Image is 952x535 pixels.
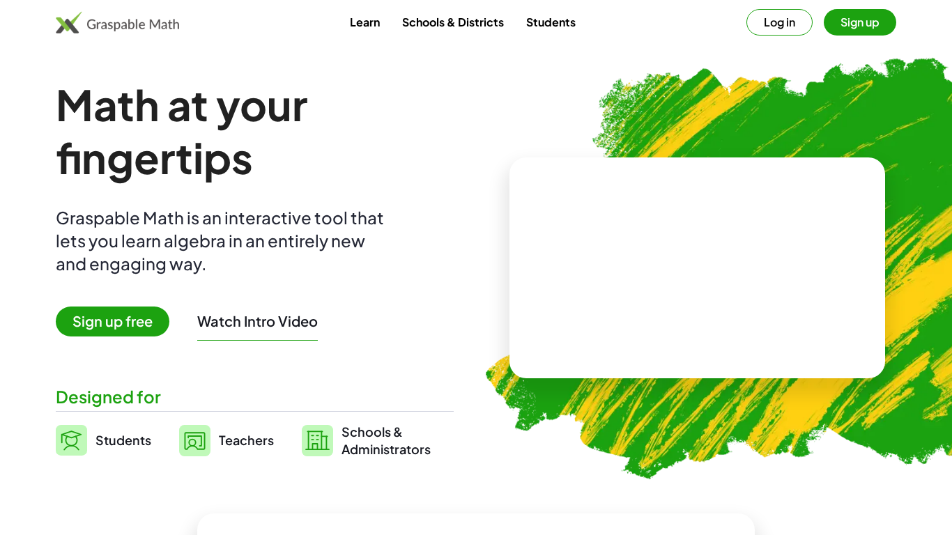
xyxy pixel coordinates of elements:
a: Students [56,423,151,458]
img: svg%3e [56,425,87,456]
h1: Math at your fingertips [56,78,454,184]
div: Designed for [56,385,454,408]
button: Sign up [824,9,896,36]
span: Sign up free [56,307,169,336]
span: Students [95,432,151,448]
a: Schools &Administrators [302,423,431,458]
a: Students [515,9,587,35]
img: svg%3e [302,425,333,456]
video: What is this? This is dynamic math notation. Dynamic math notation plays a central role in how Gr... [593,216,802,320]
a: Learn [339,9,391,35]
span: Teachers [219,432,274,448]
button: Log in [746,9,813,36]
span: Schools & Administrators [341,423,431,458]
a: Teachers [179,423,274,458]
div: Graspable Math is an interactive tool that lets you learn algebra in an entirely new and engaging... [56,206,390,275]
button: Watch Intro Video [197,312,318,330]
a: Schools & Districts [391,9,515,35]
img: svg%3e [179,425,210,456]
